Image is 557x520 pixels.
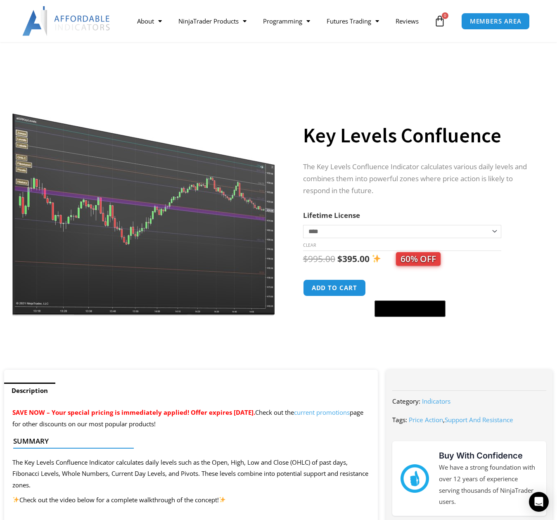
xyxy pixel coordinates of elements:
a: 0 [422,9,458,33]
nav: Menu [129,12,432,31]
span: 0 [442,12,448,19]
p: The Key Levels Confluence Indicator calculates various daily levels and combines them into powerf... [303,161,536,197]
span: $ [337,253,342,265]
img: Key Levels 1 [12,88,277,316]
div: Open Intercom Messenger [529,492,549,512]
img: ✨ [13,496,19,503]
a: Clear options [303,242,316,248]
span: $ [303,253,308,265]
span: MEMBERS AREA [470,18,521,24]
label: Lifetime License [303,210,360,220]
p: The Key Levels Confluence Indicator calculates daily levels such as the Open, High, Low and Close... [12,457,370,492]
span: SAVE NOW – Your special pricing is immediately applied! Offer expires [DATE]. [12,408,255,416]
a: MEMBERS AREA [461,13,530,30]
a: Reviews [387,12,427,31]
span: , [409,416,513,424]
iframe: PayPal Message 1 [303,322,536,329]
p: Check out the page for other discounts on our most popular products! [12,407,370,430]
img: mark thumbs good 43913 | Affordable Indicators – NinjaTrader [401,464,429,493]
img: LogoAI | Affordable Indicators – NinjaTrader [22,6,111,36]
a: NinjaTrader Products [170,12,255,31]
a: Futures Trading [318,12,387,31]
button: Add to cart [303,279,366,296]
bdi: 995.00 [303,253,335,265]
bdi: 395.00 [337,253,370,265]
h3: Buy With Confidence [439,449,538,462]
h1: Key Levels Confluence [303,121,536,150]
a: Support And Resistance [445,416,513,424]
button: Buy with GPay [374,300,446,317]
p: Check out the video below for a complete walkthrough of the concept! [12,494,370,506]
span: Tags: [392,416,407,424]
a: Description [4,383,55,399]
iframe: Secure express checkout frame [373,278,447,298]
a: Indicators [422,397,450,405]
h4: Summary [13,437,362,445]
a: current promotions [294,408,350,416]
img: ✨ [219,496,225,503]
p: We have a strong foundation with over 12 years of experience serving thousands of NinjaTrader users. [439,462,538,508]
span: Category: [392,397,420,405]
a: Programming [255,12,318,31]
a: Price Action [409,416,443,424]
a: About [129,12,170,31]
img: ✨ [372,254,381,263]
span: 60% OFF [396,252,441,266]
